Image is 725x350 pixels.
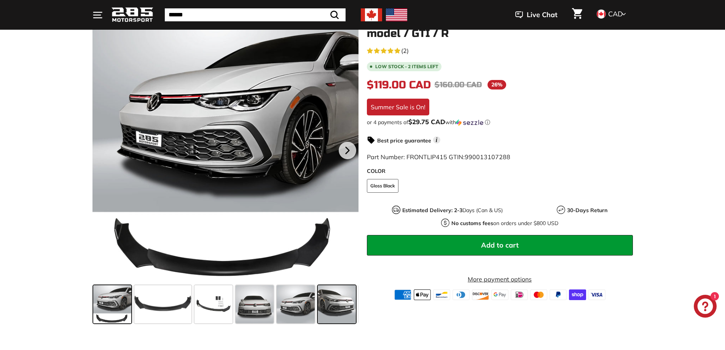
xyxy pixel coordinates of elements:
img: apple_pay [414,289,431,300]
img: discover [472,289,489,300]
span: Add to cart [481,241,519,249]
img: bancontact [433,289,450,300]
div: or 4 payments of with [367,118,633,126]
img: diners_club [453,289,470,300]
strong: No customs fees [451,220,493,227]
strong: Estimated Delivery: 2-3 [402,207,462,214]
a: More payment options [367,275,633,284]
button: Live Chat [505,5,567,24]
div: or 4 payments of$29.75 CADwithSezzle Click to learn more about Sezzle [367,118,633,126]
strong: Best price guarantee [377,137,431,144]
span: 990013107288 [465,153,510,161]
img: Sezzle [456,119,483,126]
a: Cart [567,2,587,28]
input: Search [165,8,346,21]
inbox-online-store-chat: Shopify online store chat [692,295,719,320]
span: Part Number: FRONTLIP415 GTIN: [367,153,510,161]
span: i [433,136,440,144]
a: 5.0 rating (2 votes) [367,45,633,55]
span: CAD [608,10,623,18]
img: american_express [394,289,411,300]
strong: 30-Days Return [567,207,607,214]
p: on orders under $800 USD [451,219,558,227]
div: Summer Sale is On! [367,99,429,115]
span: $160.00 CAD [435,80,482,89]
img: google_pay [491,289,508,300]
span: $119.00 CAD [367,78,431,91]
img: shopify_pay [569,289,586,300]
span: Live Chat [527,10,558,20]
img: paypal [550,289,567,300]
img: ideal [511,289,528,300]
img: master [530,289,547,300]
span: Low stock - 2 items left [375,64,438,69]
span: 26% [488,80,506,89]
button: Add to cart [367,235,633,256]
span: $29.75 CAD [408,118,445,126]
p: Days (Can & US) [402,206,503,214]
label: COLOR [367,167,633,175]
img: Logo_285_Motorsport_areodynamics_components [112,6,153,24]
span: (2) [401,46,409,55]
img: visa [588,289,605,300]
h1: Front Lip Splitter - [DATE]-[DATE] Golf Mk8 Base model / GTI / R [367,16,633,40]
